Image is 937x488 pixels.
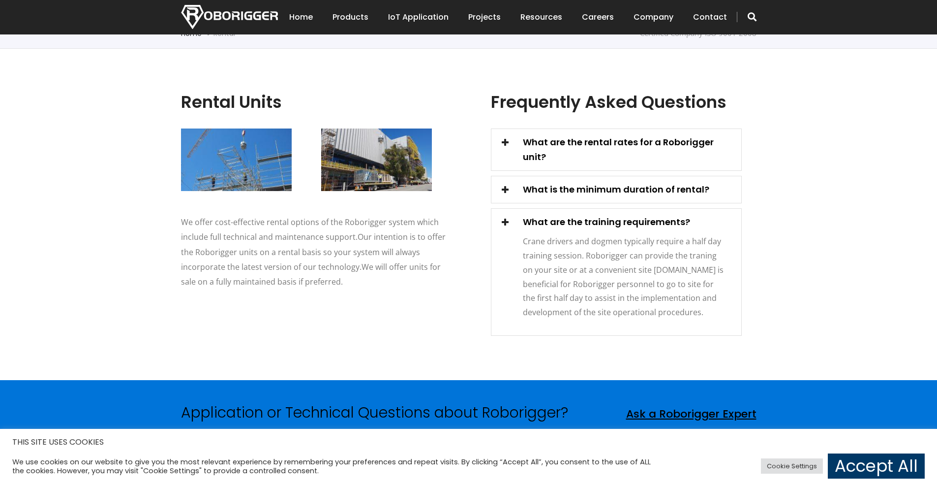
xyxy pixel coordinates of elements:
[828,454,925,479] a: Accept All
[626,407,756,421] a: Ask a Roborigger Expert
[523,234,726,320] div: Crane drivers and dogmen typically require a half day training session. Roborigger can provide th...
[181,29,202,38] a: Home
[582,2,614,33] a: Careers
[468,2,501,33] a: Projects
[332,2,368,33] a: Products
[491,91,742,114] h2: Frequently Asked Questions
[289,2,313,33] a: Home
[12,436,925,449] h5: THIS SITE USES COOKIES
[12,457,651,475] div: We use cookies on our website to give you the most relevant experience by remembering your prefer...
[181,402,568,423] h2: Application or Technical Questions about Roborigger?
[388,2,449,33] a: IoT Application
[491,215,741,229] div: What are the training requirements?
[520,2,562,33] a: Resources
[761,458,823,474] a: Cookie Settings
[181,5,278,29] img: Nortech
[181,91,447,114] h2: Rental Units
[693,2,727,33] a: Contact
[634,2,673,33] a: Company
[181,129,292,191] img: roborigger, automated lifting device, wireless load orientation, crane lifting, remote load manag...
[491,135,741,164] div: What are the rental rates for a Roborigger unit?
[181,215,447,290] div: We offer cost-effective rental options of the Roborigger system which include full technical and ...
[491,182,741,197] div: What is the minimum duration of rental?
